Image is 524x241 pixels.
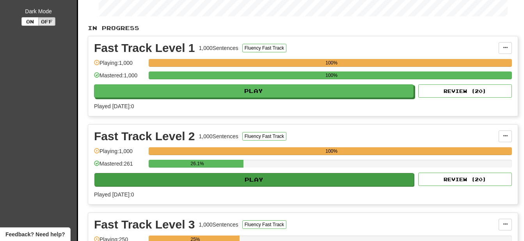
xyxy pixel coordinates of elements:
div: 100% [151,147,512,155]
button: Off [38,17,55,26]
div: 1,000 Sentences [199,44,238,52]
div: Fast Track Level 3 [94,219,195,230]
div: Playing: 1,000 [94,59,145,72]
button: Play [94,84,414,98]
div: Fast Track Level 2 [94,130,195,142]
span: Open feedback widget [5,230,65,238]
button: Review (20) [418,173,512,186]
div: 100% [151,71,512,79]
button: Play [94,173,414,186]
div: Mastered: 261 [94,160,145,173]
div: Dark Mode [6,7,71,15]
span: Played [DATE]: 0 [94,191,134,198]
p: In Progress [88,24,518,32]
button: Fluency Fast Track [242,44,286,52]
button: Fluency Fast Track [242,132,286,141]
div: Fast Track Level 1 [94,42,195,54]
span: Played [DATE]: 0 [94,103,134,109]
div: 26.1% [151,160,243,168]
div: 100% [151,59,512,67]
button: Fluency Fast Track [242,220,286,229]
div: 1,000 Sentences [199,132,238,140]
div: Mastered: 1,000 [94,71,145,84]
div: Playing: 1,000 [94,147,145,160]
button: On [21,17,39,26]
div: 1,000 Sentences [199,221,238,229]
button: Review (20) [418,84,512,98]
